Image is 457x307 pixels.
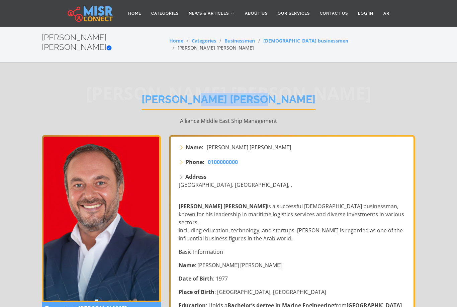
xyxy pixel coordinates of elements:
a: Our Services [273,7,315,20]
strong: Phone: [186,158,204,166]
span: [PERSON_NAME] [PERSON_NAME] [207,143,291,151]
svg: Verified account [106,45,112,51]
span: [GEOGRAPHIC_DATA]، [GEOGRAPHIC_DATA], , [179,181,292,188]
p: is a successful [DEMOGRAPHIC_DATA] businessman, known for his leadership in maritime logistics se... [179,202,407,242]
a: 0100000000 [208,158,238,166]
strong: [PERSON_NAME] [PERSON_NAME] [179,203,267,210]
h1: [PERSON_NAME] [PERSON_NAME] [142,93,315,110]
a: [DEMOGRAPHIC_DATA] businessmen [263,37,348,44]
a: Contact Us [315,7,353,20]
a: Home [169,37,183,44]
p: : 1977 [179,275,407,283]
p: Basic Information [179,248,407,256]
a: About Us [240,7,273,20]
img: main.misr_connect [68,5,112,22]
li: [PERSON_NAME] [PERSON_NAME] [169,44,254,51]
h2: [PERSON_NAME] [PERSON_NAME] [42,33,169,52]
a: AR [378,7,394,20]
strong: Name [179,261,195,269]
span: News & Articles [189,10,229,16]
a: Businessmen [224,37,255,44]
a: News & Articles [184,7,240,20]
p: : [PERSON_NAME] [PERSON_NAME] [179,261,407,269]
strong: Address [185,173,206,180]
a: Log in [353,7,378,20]
strong: Place of Birth [179,288,214,296]
p: Alliance Middle East Ship Management [42,117,415,125]
a: Categories [146,7,184,20]
p: : [GEOGRAPHIC_DATA], [GEOGRAPHIC_DATA] [179,288,407,296]
strong: Name: [186,143,203,151]
a: Home [123,7,146,20]
a: Categories [192,37,216,44]
img: Ahmed Tarek Khalil [42,135,161,302]
strong: Date of Birth [179,275,213,282]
